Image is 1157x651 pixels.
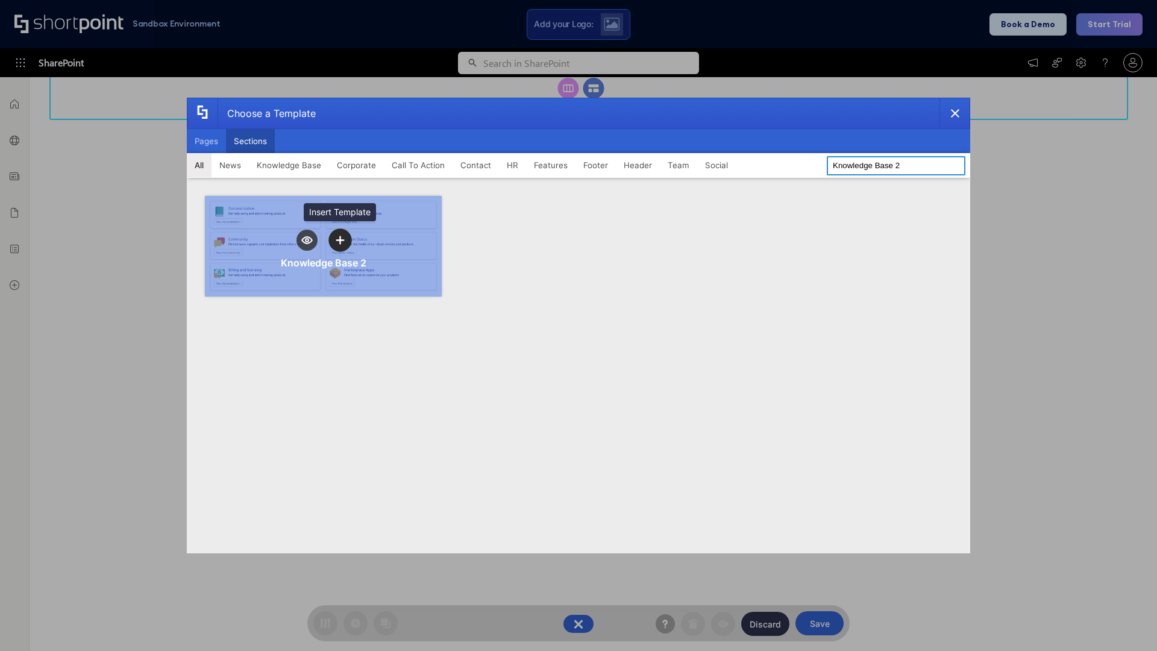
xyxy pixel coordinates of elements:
[660,153,697,177] button: Team
[526,153,575,177] button: Features
[384,153,453,177] button: Call To Action
[187,153,212,177] button: All
[249,153,329,177] button: Knowledge Base
[453,153,499,177] button: Contact
[218,98,316,128] div: Choose a Template
[575,153,616,177] button: Footer
[212,153,249,177] button: News
[226,129,275,153] button: Sections
[827,156,965,175] input: Search
[187,98,970,553] div: template selector
[329,153,384,177] button: Corporate
[697,153,736,177] button: Social
[1097,593,1157,651] iframe: Chat Widget
[281,257,366,269] div: Knowledge Base 2
[187,129,226,153] button: Pages
[499,153,526,177] button: HR
[616,153,660,177] button: Header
